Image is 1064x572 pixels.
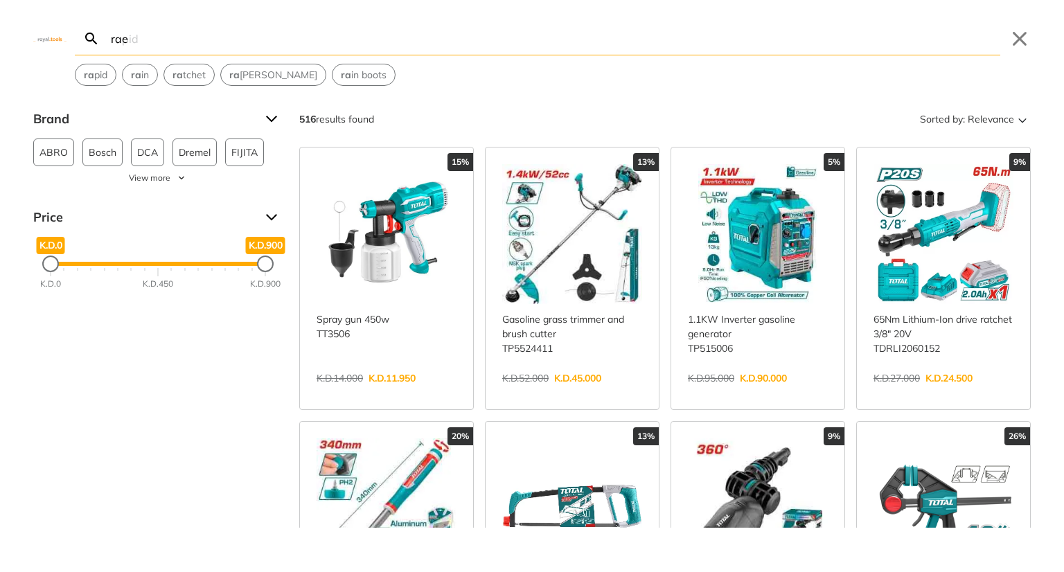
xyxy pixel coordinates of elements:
span: Dremel [179,139,211,166]
span: in boots [341,68,387,82]
div: Minimum Price [42,256,59,272]
div: 9% [1009,153,1030,171]
button: ABRO [33,138,74,166]
div: Suggestion: rain [122,64,158,86]
div: 13% [633,153,659,171]
span: View more [129,172,170,184]
img: Close [33,35,66,42]
strong: ra [84,69,94,81]
button: Select suggestion: rain [123,64,157,85]
span: in [131,68,149,82]
button: DCA [131,138,164,166]
span: Price [33,206,255,229]
span: FIJITA [231,139,258,166]
strong: ra [131,69,141,81]
span: Bosch [89,139,116,166]
span: [PERSON_NAME] [229,68,317,82]
span: pid [84,68,107,82]
div: Suggestion: random sander [220,64,326,86]
div: K.D.450 [143,278,173,290]
div: 5% [824,153,844,171]
div: 15% [447,153,473,171]
div: 13% [633,427,659,445]
div: 26% [1004,427,1030,445]
div: Suggestion: rapid [75,64,116,86]
strong: 516 [299,113,316,125]
span: Brand [33,108,255,130]
button: Sorted by:Relevance Sort [917,108,1031,130]
button: Select suggestion: ratchet [164,64,214,85]
div: 20% [447,427,473,445]
button: Dremel [172,138,217,166]
svg: Sort [1014,111,1031,127]
div: Suggestion: ratchet [163,64,215,86]
span: Relevance [968,108,1014,130]
button: FIJITA [225,138,264,166]
div: K.D.900 [250,278,281,290]
span: tchet [172,68,206,82]
div: K.D.0 [40,278,61,290]
button: Bosch [82,138,123,166]
div: 9% [824,427,844,445]
strong: ra [229,69,240,81]
div: results found [299,108,374,130]
div: Suggestion: rain boots [332,64,396,86]
span: DCA [137,139,158,166]
button: Select suggestion: random sander [221,64,326,85]
button: Select suggestion: rapid [76,64,116,85]
svg: Search [83,30,100,47]
button: Select suggestion: rain boots [332,64,395,85]
button: Close [1009,28,1031,50]
strong: ra [341,69,351,81]
span: ABRO [39,139,68,166]
div: Maximum Price [257,256,274,272]
button: View more [33,172,283,184]
strong: ra [172,69,183,81]
input: Search… [108,22,1000,55]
